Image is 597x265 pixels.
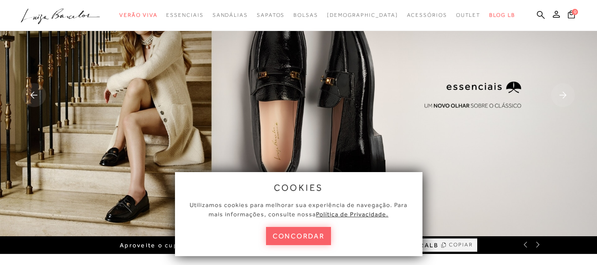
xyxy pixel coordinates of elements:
[119,7,157,23] a: noSubCategoriesText
[489,12,515,18] span: BLOG LB
[489,7,515,23] a: BLOG LB
[407,12,447,18] span: Acessórios
[257,7,285,23] a: noSubCategoriesText
[327,12,398,18] span: [DEMOGRAPHIC_DATA]
[213,12,248,18] span: Sandálias
[316,211,388,218] a: Política de Privacidade.
[572,9,578,15] span: 0
[293,12,318,18] span: Bolsas
[257,12,285,18] span: Sapatos
[293,7,318,23] a: noSubCategoriesText
[565,10,578,22] button: 0
[213,7,248,23] a: noSubCategoriesText
[449,241,473,249] span: COPIAR
[190,201,407,218] span: Utilizamos cookies para melhorar sua experiência de navegação. Para mais informações, consulte nossa
[456,7,481,23] a: noSubCategoriesText
[327,7,398,23] a: noSubCategoriesText
[166,12,203,18] span: Essenciais
[166,7,203,23] a: noSubCategoriesText
[119,12,157,18] span: Verão Viva
[266,227,331,245] button: concordar
[456,12,481,18] span: Outlet
[120,242,262,249] span: Aproveite o cupom de primeira compra
[274,183,323,192] span: cookies
[407,7,447,23] a: noSubCategoriesText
